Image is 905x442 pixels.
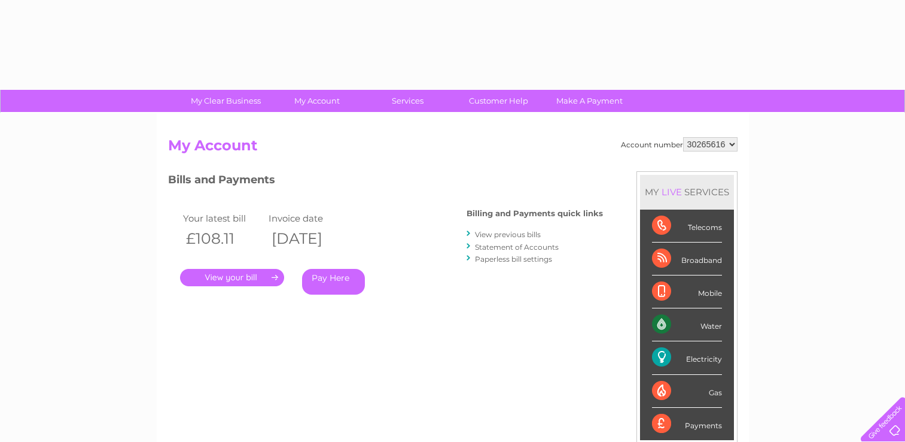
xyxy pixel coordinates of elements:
[176,90,275,112] a: My Clear Business
[659,186,684,198] div: LIVE
[652,243,722,276] div: Broadband
[266,210,352,226] td: Invoice date
[652,341,722,374] div: Electricity
[475,230,541,239] a: View previous bills
[652,210,722,243] div: Telecoms
[475,255,552,264] a: Paperless bill settings
[266,226,352,251] th: [DATE]
[652,308,722,341] div: Water
[467,209,603,218] h4: Billing and Payments quick links
[652,408,722,440] div: Payments
[168,137,738,160] h2: My Account
[180,269,284,286] a: .
[621,137,738,152] div: Account number
[168,171,603,192] h3: Bills and Payments
[652,375,722,408] div: Gas
[475,243,559,252] a: Statement of Accounts
[302,269,365,295] a: Pay Here
[180,210,266,226] td: Your latest bill
[540,90,639,112] a: Make A Payment
[180,226,266,251] th: £108.11
[640,175,734,209] div: MY SERVICES
[449,90,548,112] a: Customer Help
[267,90,366,112] a: My Account
[652,276,722,308] div: Mobile
[358,90,457,112] a: Services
